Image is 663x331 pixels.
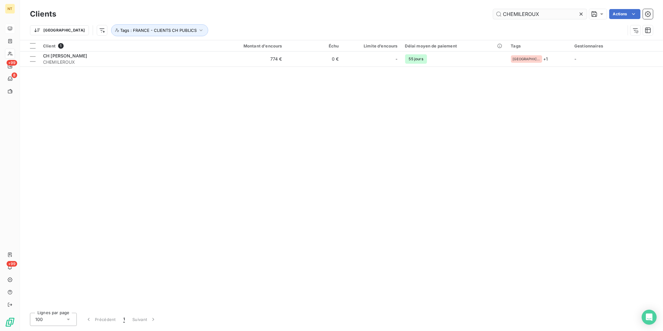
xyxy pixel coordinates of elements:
span: 100 [35,316,43,323]
span: +99 [7,261,17,267]
span: [GEOGRAPHIC_DATA] [513,57,540,61]
button: Suivant [129,313,160,326]
div: Délai moyen de paiement [405,43,503,48]
div: Gestionnaires [574,43,659,48]
span: - [396,56,398,62]
h3: Clients [30,8,56,20]
div: Open Intercom Messenger [642,310,657,325]
div: NT [5,4,15,14]
button: Tags : FRANCE - CLIENTS CH PUBLICS [111,24,208,36]
td: 0 € [286,52,343,67]
div: Limite d’encours [346,43,398,48]
span: Tags : FRANCE - CLIENTS CH PUBLICS [120,28,197,33]
button: 1 [120,313,129,326]
button: Précédent [82,313,120,326]
span: 8 [12,72,17,78]
div: Tags [511,43,567,48]
span: CHEMILEROUX [43,59,206,65]
span: 1 [123,316,125,323]
button: [GEOGRAPHIC_DATA] [30,25,89,35]
span: CH [PERSON_NAME] [43,53,87,58]
span: + 1 [543,56,548,62]
span: 1 [58,43,64,49]
td: 774 € [210,52,286,67]
div: Échu [290,43,339,48]
div: Montant d'encours [214,43,282,48]
img: Logo LeanPay [5,317,15,327]
span: 55 jours [405,54,427,64]
input: Rechercher [493,9,587,19]
span: +99 [7,60,17,66]
span: - [574,56,576,62]
button: Actions [609,9,641,19]
span: Client [43,43,56,48]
